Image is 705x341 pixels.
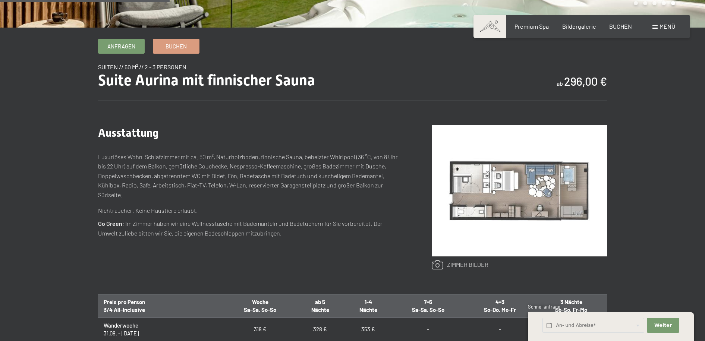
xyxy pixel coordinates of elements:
p: Nichtraucher. Keine Haustiere erlaubt. [98,206,402,215]
td: - [392,318,464,341]
a: Premium Spa [514,23,549,30]
a: Anfragen [98,39,144,53]
th: 4=3 So-Do, Mo-Fr [464,294,535,318]
img: Suite Aurina mit finnischer Sauna [432,125,607,256]
th: Woche Sa-Sa, So-So [224,294,296,318]
a: Buchen [153,39,199,53]
span: Weiter [654,322,672,329]
a: BUCHEN [609,23,632,30]
button: Weiter [647,318,679,333]
th: 7=6 Sa-Sa, So-So [392,294,464,318]
p: : Im Zimmer haben wir eine Wellnesstasche mit Bademänteln und Badetüchern für Sie vorbereitet. De... [98,219,402,238]
th: ab 5 Nächte [296,294,344,318]
th: 3 Nächte Do-So, Fr-Mo [536,294,607,318]
span: Anfragen [107,42,135,50]
a: Bildergalerie [562,23,596,30]
strong: Go Green [98,220,122,227]
th: 1-4 Nächte [344,294,392,318]
td: - [464,318,535,341]
span: ab [557,80,563,87]
b: 296,00 € [564,75,607,88]
td: 328 € [296,318,344,341]
td: 318 € [224,318,296,341]
span: Ausstattung [98,126,158,139]
td: 353 € [344,318,392,341]
span: Suite Aurina mit finnischer Sauna [98,72,315,89]
td: 31.08. - [DATE] [98,318,224,341]
span: Buchen [166,42,187,50]
strong: Wanderwoche [104,322,138,329]
span: Menü [660,23,675,30]
th: Preis pro Person 3/4 All-Inclusive [98,294,224,318]
span: Schnellanfrage [528,304,560,310]
p: Luxuriöses Wohn-Schlafzimmer mit ca. 50 m², Naturholzboden, finnische Sauna, beheizter Whirlpool ... [98,152,402,200]
span: Suiten // 50 m² // 2 - 3 Personen [98,63,186,70]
